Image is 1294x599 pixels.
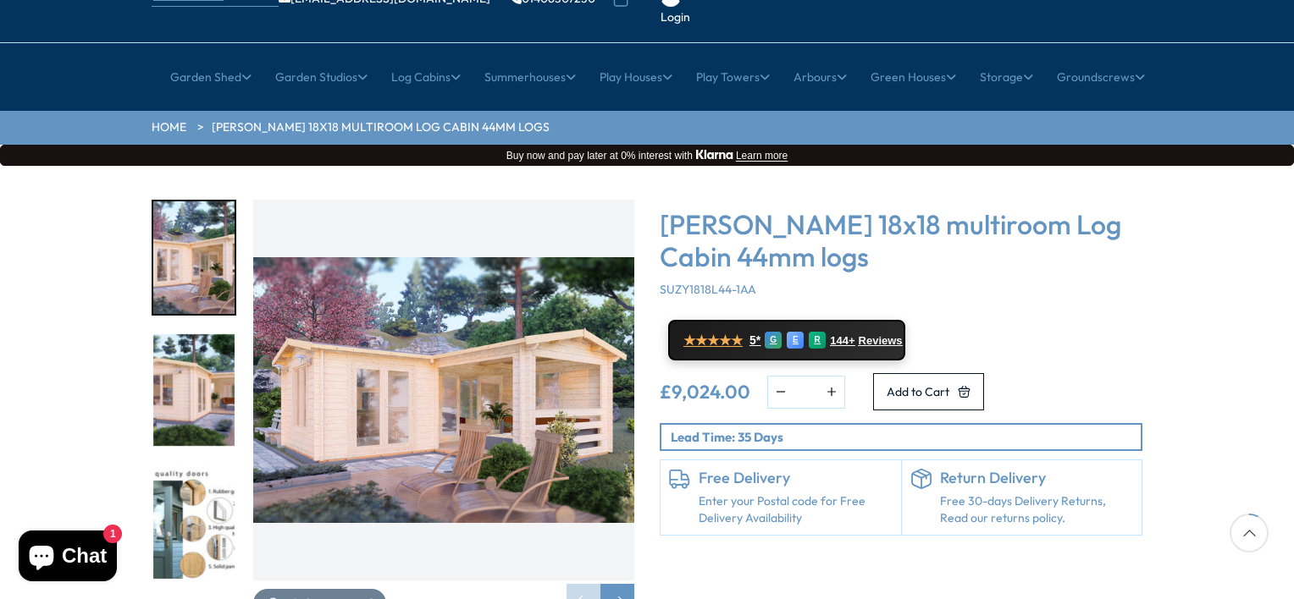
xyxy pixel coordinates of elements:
span: Reviews [859,334,903,348]
a: Garden Studios [275,56,368,98]
a: Groundscrews [1057,56,1145,98]
a: Arbours [794,56,847,98]
p: Free 30-days Delivery Returns, Read our returns policy. [940,493,1134,526]
img: Suzy3_2x6-2_5S31896-1_f0f3b787-e36b-4efa-959a-148785adcb0b_200x200.jpg [153,201,235,314]
div: G [765,332,782,349]
span: Add to Cart [887,386,949,398]
h6: Return Delivery [940,469,1134,487]
div: 3 / 7 [152,464,236,580]
button: Add to Cart [873,373,984,410]
inbox-online-store-chat: Shopify online store chat [14,530,122,585]
a: Login [661,9,690,26]
a: Garden Shed [170,56,252,98]
div: R [809,332,826,349]
a: Log Cabins [391,56,461,98]
div: 1 / 7 [152,200,236,316]
span: SUZY1818L44-1AA [660,282,756,297]
a: Enter your Postal code for Free Delivery Availability [699,493,893,526]
a: Play Towers [696,56,770,98]
span: 144+ [830,334,854,348]
h6: Free Delivery [699,469,893,487]
div: 2 / 7 [152,332,236,448]
a: Play Houses [600,56,672,98]
div: E [787,332,804,349]
a: HOME [152,119,186,136]
a: ★★★★★ 5* G E R 144+ Reviews [668,320,905,360]
h3: [PERSON_NAME] 18x18 multiroom Log Cabin 44mm logs [660,208,1142,273]
img: Premiumqualitydoors_3_f0c32a75-f7e9-4cfe-976d-db3d5c21df21_200x200.jpg [153,466,235,579]
a: Green Houses [871,56,956,98]
a: Summerhouses [484,56,576,98]
img: Shire Suzy 18x18 multiroom Log Cabin 44mm logs - Best Shed [253,200,634,580]
ins: £9,024.00 [660,382,750,401]
a: Storage [980,56,1033,98]
span: ★★★★★ [683,332,743,349]
p: Lead Time: 35 Days [671,428,1141,446]
img: Suzy3_2x6-2_5S31896-2_64732b6d-1a30-4d9b-a8b3-4f3a95d206a5_200x200.jpg [153,334,235,447]
a: [PERSON_NAME] 18x18 multiroom Log Cabin 44mm logs [212,119,550,136]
